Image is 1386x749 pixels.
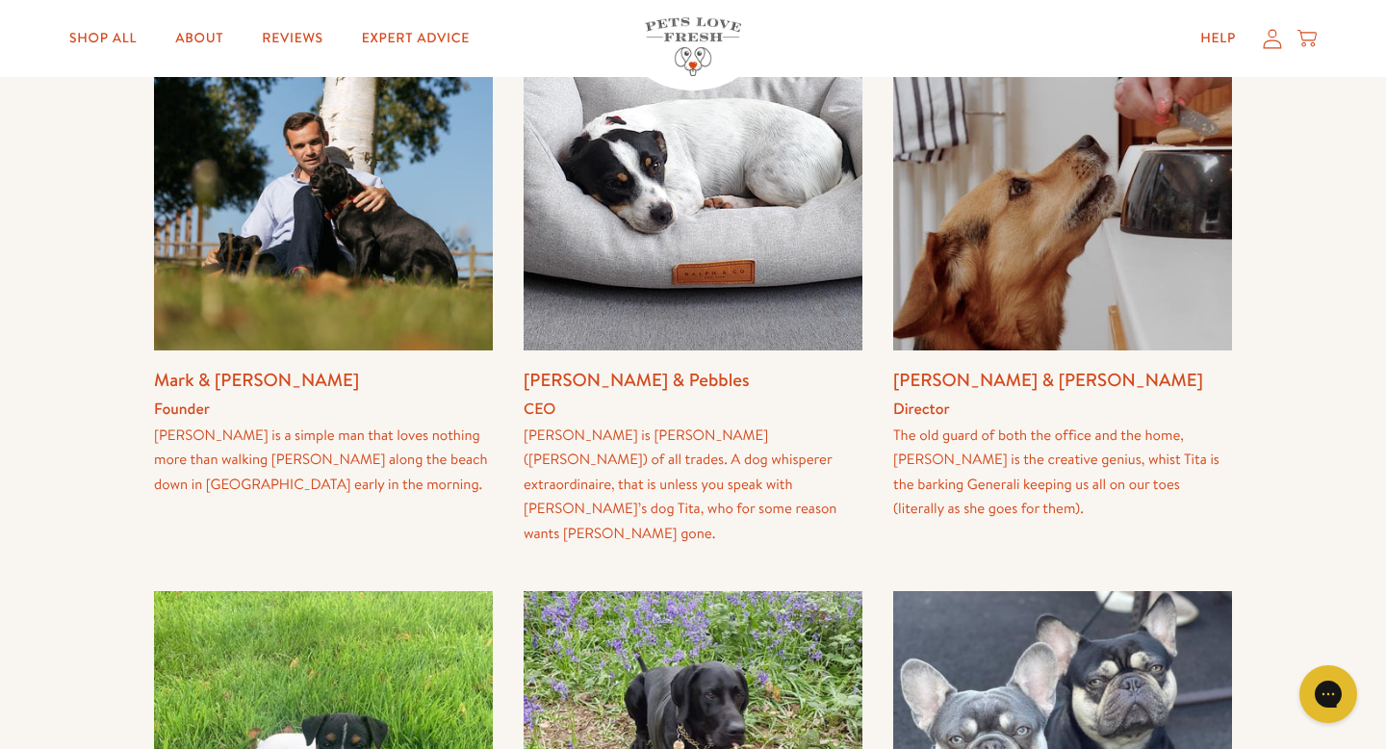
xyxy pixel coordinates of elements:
[1290,659,1367,730] iframe: Gorgias live chat messenger
[893,423,1232,521] div: The old guard of both the office and the home, [PERSON_NAME] is the creative genius, whist Tita i...
[893,366,1232,397] h3: [PERSON_NAME] & [PERSON_NAME]
[154,397,493,423] h4: Founder
[893,397,1232,423] h4: Director
[524,397,862,423] h4: CEO
[524,423,862,546] div: [PERSON_NAME] is [PERSON_NAME] ([PERSON_NAME]) of all trades. A dog whisperer extraordinaire, tha...
[246,19,338,58] a: Reviews
[160,19,239,58] a: About
[1185,19,1251,58] a: Help
[54,19,152,58] a: Shop All
[154,366,493,397] h3: Mark & [PERSON_NAME]
[645,17,741,76] img: Pets Love Fresh
[346,19,485,58] a: Expert Advice
[154,423,493,497] div: [PERSON_NAME] is a simple man that loves nothing more than walking [PERSON_NAME] along the beach ...
[524,366,862,397] h3: [PERSON_NAME] & Pebbles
